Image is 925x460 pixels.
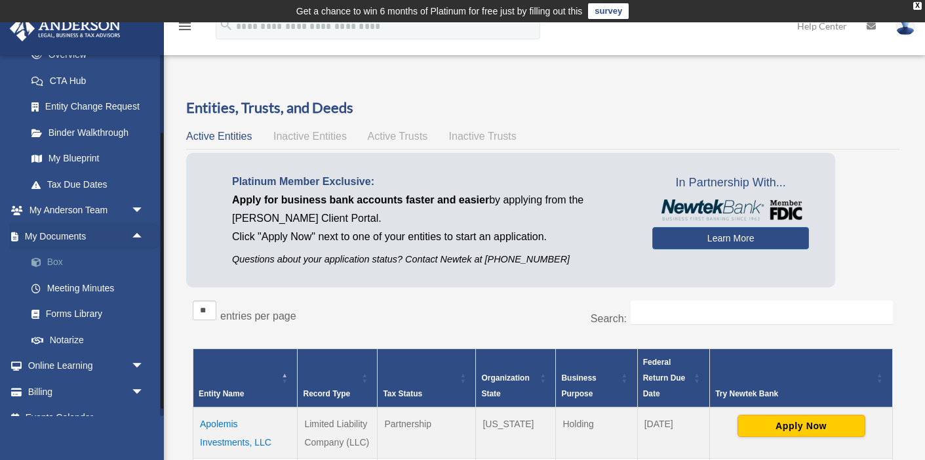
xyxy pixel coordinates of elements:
a: Learn More [652,227,809,249]
div: Try Newtek Bank [715,386,873,402]
label: Search: [591,313,627,324]
a: Entity Change Request [18,94,157,120]
div: close [913,2,922,10]
h3: Entities, Trusts, and Deeds [186,98,899,118]
a: Tax Due Dates [18,171,157,198]
a: My Anderson Teamarrow_drop_down [9,198,164,224]
td: [DATE] [637,408,710,459]
a: Billingarrow_drop_down [9,379,164,405]
th: Record Type: Activate to sort [298,349,378,408]
td: Limited Liability Company (LLC) [298,408,378,459]
img: NewtekBankLogoSM.png [659,199,802,220]
span: Tax Status [383,389,422,398]
td: Apolemis Investments, LLC [193,408,298,459]
p: Questions about your application status? Contact Newtek at [PHONE_NUMBER] [232,251,633,268]
label: entries per page [220,310,296,322]
a: CTA Hub [18,68,157,94]
a: Box [18,249,164,276]
td: Holding [556,408,637,459]
span: Record Type [303,389,350,398]
img: User Pic [895,16,915,35]
span: Organization State [481,373,529,398]
p: Click "Apply Now" next to one of your entities to start an application. [232,228,633,246]
i: menu [177,18,193,34]
p: Platinum Member Exclusive: [232,173,633,191]
span: Federal Return Due Date [643,358,686,398]
span: Inactive Trusts [449,131,517,142]
th: Tax Status: Activate to sort [378,349,476,408]
a: My Documentsarrow_drop_up [9,223,164,249]
span: arrow_drop_down [131,198,157,224]
th: Entity Name: Activate to invert sorting [193,349,298,408]
span: Active Trusts [368,131,428,142]
p: by applying from the [PERSON_NAME] Client Portal. [232,191,633,228]
a: My Blueprint [18,146,157,172]
span: arrow_drop_down [131,353,157,380]
span: Entity Name [199,389,244,398]
img: Anderson Advisors Platinum Portal [6,16,125,41]
a: Notarize [18,327,164,353]
th: Federal Return Due Date: Activate to sort [637,349,710,408]
th: Organization State: Activate to sort [476,349,556,408]
th: Try Newtek Bank : Activate to sort [710,349,893,408]
a: Forms Library [18,301,164,327]
i: search [219,18,233,32]
a: menu [177,23,193,34]
button: Apply Now [738,415,865,437]
span: Active Entities [186,131,252,142]
a: Binder Walkthrough [18,119,157,146]
a: survey [588,3,629,19]
a: Online Learningarrow_drop_down [9,353,164,379]
td: Partnership [378,408,476,459]
span: Apply for business bank accounts faster and easier [232,194,489,205]
a: Meeting Minutes [18,275,164,301]
a: Events Calendar [9,405,164,431]
span: In Partnership With... [652,173,809,194]
th: Business Purpose: Activate to sort [556,349,637,408]
span: Business Purpose [561,373,596,398]
span: arrow_drop_down [131,379,157,406]
span: arrow_drop_up [131,223,157,250]
td: [US_STATE] [476,408,556,459]
div: Get a chance to win 6 months of Platinum for free just by filling out this [296,3,583,19]
span: Inactive Entities [273,131,347,142]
